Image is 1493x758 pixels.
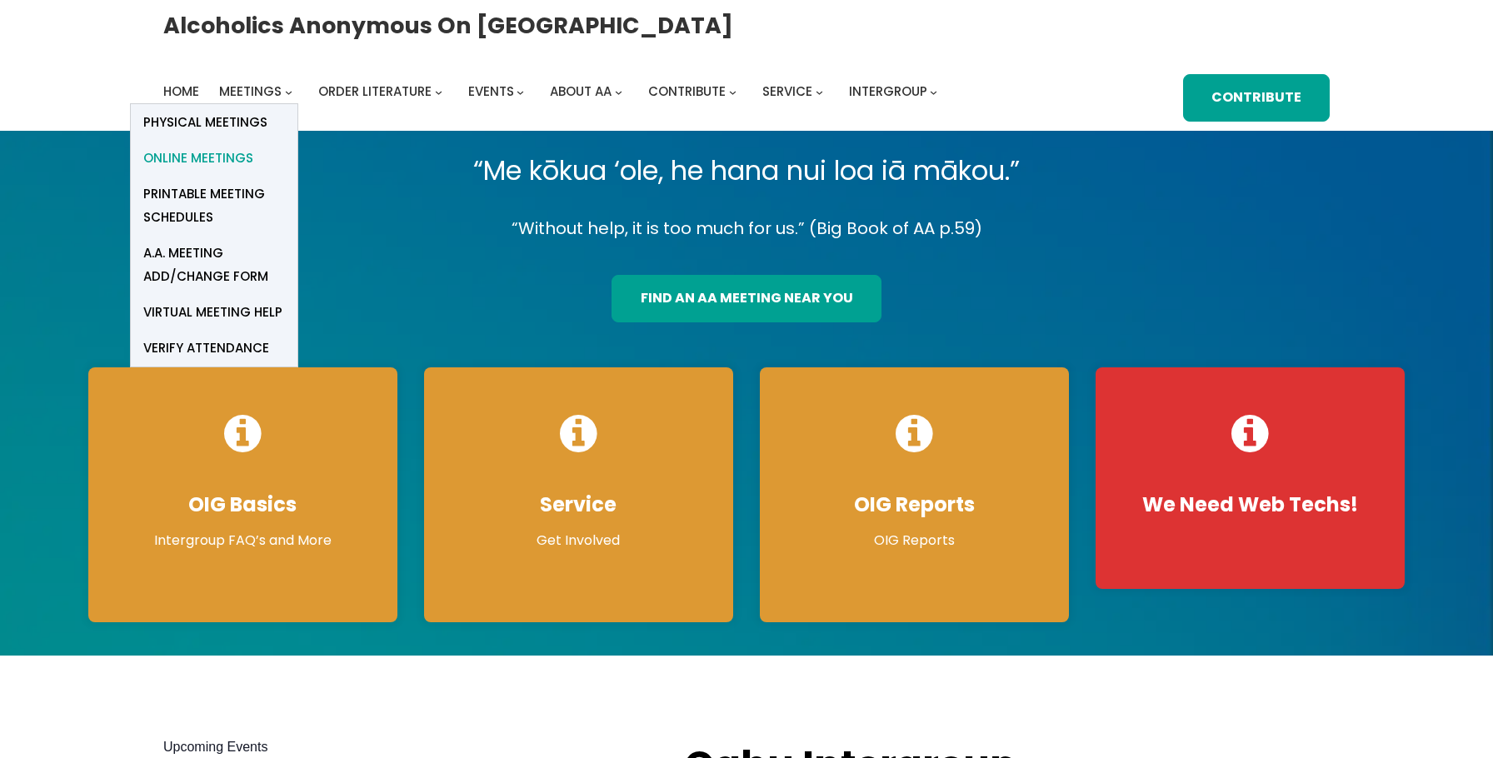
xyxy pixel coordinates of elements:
a: About AA [550,80,612,103]
h4: OIG Reports [776,492,1052,517]
button: Contribute submenu [729,88,737,96]
span: Virtual Meeting Help [143,301,282,324]
a: Alcoholics Anonymous on [GEOGRAPHIC_DATA] [163,6,733,45]
span: Meetings [219,82,282,100]
button: About AA submenu [615,88,622,96]
button: Meetings submenu [285,88,292,96]
span: About AA [550,82,612,100]
span: Printable Meeting Schedules [143,182,285,229]
a: Printable Meeting Schedules [131,177,297,236]
a: Physical Meetings [131,104,297,140]
p: Get Involved [441,531,717,551]
span: Contribute [648,82,726,100]
a: verify attendance [131,331,297,367]
p: Intergroup FAQ’s and More [105,531,381,551]
span: Physical Meetings [143,111,267,134]
span: verify attendance [143,337,269,360]
p: “Me kōkua ‘ole, he hana nui loa iā mākou.” [75,147,1419,194]
a: Intergroup [849,80,927,103]
span: A.A. Meeting Add/Change Form [143,242,285,288]
h4: Service [441,492,717,517]
a: find an aa meeting near you [612,275,881,322]
a: Contribute [1183,74,1330,122]
span: Intergroup [849,82,927,100]
a: Home [163,80,199,103]
h4: We Need Web Techs! [1112,492,1388,517]
h4: OIG Basics [105,492,381,517]
p: OIG Reports [776,531,1052,551]
span: Home [163,82,199,100]
a: Meetings [219,80,282,103]
button: Order Literature submenu [435,88,442,96]
span: Events [468,82,514,100]
a: Contribute [648,80,726,103]
p: “Without help, it is too much for us.” (Big Book of AA p.59) [75,214,1419,243]
h2: Upcoming Events [163,737,651,757]
button: Events submenu [517,88,524,96]
a: Service [762,80,812,103]
a: Events [468,80,514,103]
a: Virtual Meeting Help [131,295,297,331]
a: A.A. Meeting Add/Change Form [131,236,297,295]
span: Service [762,82,812,100]
span: Online Meetings [143,147,253,170]
nav: Intergroup [163,80,943,103]
a: Online Meetings [131,141,297,177]
button: Intergroup submenu [930,88,937,96]
span: Order Literature [318,82,432,100]
button: Service submenu [816,88,823,96]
